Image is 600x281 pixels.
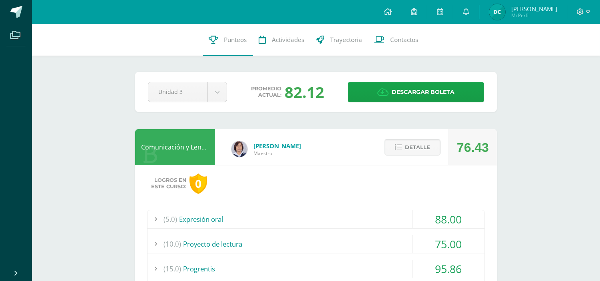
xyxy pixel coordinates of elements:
span: (10.0) [163,235,181,253]
div: 82.12 [285,82,324,102]
span: Trayectoria [331,36,363,44]
span: [PERSON_NAME] [253,142,301,150]
span: (15.0) [163,260,181,278]
div: 95.86 [413,260,484,278]
div: Comunicación y Lenguaje L1 [135,129,215,165]
a: Contactos [369,24,425,56]
a: Punteos [203,24,253,56]
span: Mi Perfil [511,12,557,19]
a: Unidad 3 [148,82,227,102]
img: 0e8f21c0740377cebbb068b668756ef5.png [231,141,247,157]
div: 0 [189,173,207,194]
div: 76.43 [457,130,489,165]
span: Detalle [405,140,430,155]
a: Actividades [253,24,311,56]
span: Actividades [272,36,305,44]
div: 88.00 [413,210,484,228]
div: Proyecto de lectura [148,235,484,253]
span: Contactos [391,36,419,44]
a: Descargar boleta [348,82,484,102]
span: Maestro [253,150,301,157]
a: Trayectoria [311,24,369,56]
span: Promedio actual: [251,86,281,98]
div: Progrentis [148,260,484,278]
span: Descargar boleta [392,82,454,102]
div: Expresión oral [148,210,484,228]
button: Detalle [385,139,441,155]
span: (5.0) [163,210,177,228]
span: Logros en este curso: [151,177,186,190]
div: 75.00 [413,235,484,253]
span: Punteos [224,36,247,44]
img: edd577add05c2e2cd1ede43fd7e18666.png [489,4,505,20]
span: [PERSON_NAME] [511,5,557,13]
span: Unidad 3 [158,82,197,101]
